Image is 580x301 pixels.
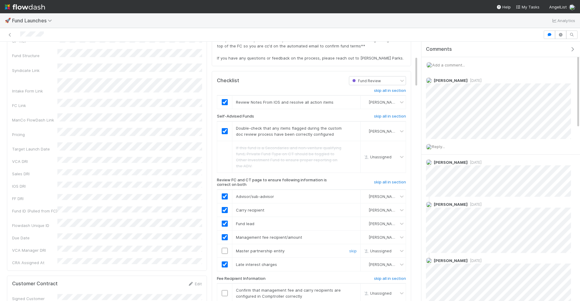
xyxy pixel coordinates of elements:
span: Unassigned [363,291,391,296]
h5: Customer Contract [12,281,58,287]
img: avatar_c597f508-4d28-4c7c-92e0-bd2d0d338f8e.png [363,100,368,105]
h6: Self-Advised Funds [217,114,254,119]
a: My Tasks [516,4,540,10]
div: Help [496,4,511,10]
a: skip [349,248,357,253]
div: Target Launch Date [12,146,57,152]
img: avatar_c597f508-4d28-4c7c-92e0-bd2d0d338f8e.png [363,208,368,212]
img: avatar_c597f508-4d28-4c7c-92e0-bd2d0d338f8e.png [426,77,432,83]
img: avatar_c597f508-4d28-4c7c-92e0-bd2d0d338f8e.png [363,129,368,134]
span: Add a comment... [432,63,465,67]
a: Edit [188,281,202,286]
div: Fund ID (Pulled from FC) [12,208,57,214]
div: Syndicate Link [12,67,57,73]
img: logo-inverted-e16ddd16eac7371096b0.svg [5,2,45,12]
img: avatar_c597f508-4d28-4c7c-92e0-bd2d0d338f8e.png [363,194,368,199]
span: Advisor/sub-advisor [236,194,274,199]
a: skip all in section [374,114,406,121]
span: Comments [426,46,452,52]
span: [PERSON_NAME] [369,194,398,199]
img: avatar_c597f508-4d28-4c7c-92e0-bd2d0d338f8e.png [569,4,575,10]
span: Master partnership entity [236,248,285,253]
span: Fund Review [351,78,381,83]
span: Confirm that management fee and carry recipients are configured in Comptroller correctly [236,288,341,299]
span: My Tasks [516,5,540,9]
span: Fund Launches [12,18,55,24]
span: Reply... [432,144,445,149]
div: IOS DRI [12,183,57,189]
div: CRA Assigned At [12,260,57,266]
div: FC Link [12,102,57,108]
div: Due Date [12,235,57,241]
img: avatar_892eb56c-5b5a-46db-bf0b-2a9023d0e8f8.png [426,257,432,264]
img: avatar_c597f508-4d28-4c7c-92e0-bd2d0d338f8e.png [426,202,432,208]
span: [PERSON_NAME] [369,222,398,226]
span: [PERSON_NAME] [434,160,468,165]
span: [PERSON_NAME] [434,202,468,207]
span: [PERSON_NAME] [369,235,398,240]
span: Double-check that any items flagged during the custom doc review process have been correctly conf... [236,126,342,137]
span: [PERSON_NAME] [369,129,398,133]
span: [DATE] [468,202,482,207]
a: skip all in section [374,180,406,187]
a: skip all in section [374,88,406,95]
a: Analytics [551,17,575,24]
span: Unassigned [363,249,391,253]
div: VCA Manager DRI [12,247,57,253]
div: Intake Form Link [12,88,57,94]
h6: Review FC and CT page to ensure following information is correct on both [217,178,340,187]
div: Fund Structure [12,53,57,59]
span: Unassigned [363,154,391,159]
h6: skip all in section [374,114,406,119]
div: ManCo FlowDash Link [12,117,57,123]
span: [DATE] [468,160,482,165]
div: FF DRI [12,196,57,202]
img: avatar_c597f508-4d28-4c7c-92e0-bd2d0d338f8e.png [426,144,432,150]
h6: skip all in section [374,88,406,93]
span: If this fund is a Secondaries and non-venture qualifying fund, Private Fund Type on CT should be ... [236,145,341,168]
span: [PERSON_NAME] [369,208,398,212]
div: Pricing [12,131,57,138]
span: [PERSON_NAME] [369,100,398,105]
div: Flowdash Unique ID [12,222,57,228]
span: Management fee recipient/amount [236,235,302,240]
span: Fund lead [236,221,254,226]
div: Sales DRI [12,171,57,177]
span: Carry recipient [236,208,264,212]
h6: Fee Recipient Information [217,276,266,281]
span: [DATE] [468,78,482,83]
span: AngelList [549,5,567,9]
a: skip all in section [374,276,406,283]
span: Late interest charges [236,262,277,267]
img: avatar_c597f508-4d28-4c7c-92e0-bd2d0d338f8e.png [363,221,368,226]
img: avatar_b467e446-68e1-4310-82a7-76c532dc3f4b.png [426,159,432,165]
h6: skip all in section [374,180,406,185]
h6: skip all in section [374,276,406,281]
span: [PERSON_NAME] [434,78,468,83]
span: [PERSON_NAME] [369,262,398,267]
span: Review Notes From IOS and resolve all action items [236,100,333,105]
span: 🚀 [5,18,11,23]
span: [PERSON_NAME] [434,258,468,263]
img: avatar_c597f508-4d28-4c7c-92e0-bd2d0d338f8e.png [363,235,368,240]
h5: Checklist [217,78,239,84]
img: avatar_c597f508-4d28-4c7c-92e0-bd2d0d338f8e.png [426,62,432,68]
span: [DATE] [468,258,482,263]
div: VCA DRI [12,158,57,164]
img: avatar_c597f508-4d28-4c7c-92e0-bd2d0d338f8e.png [363,262,368,267]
